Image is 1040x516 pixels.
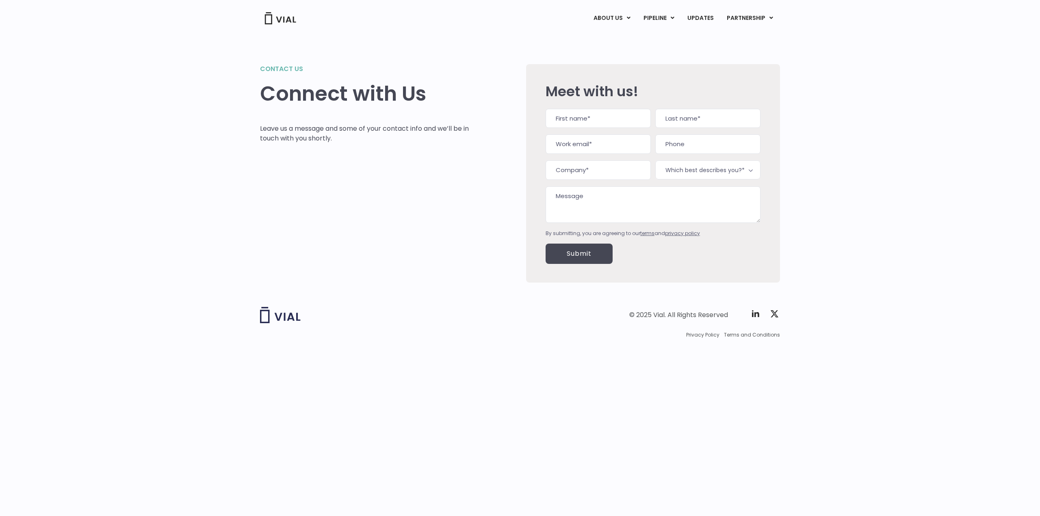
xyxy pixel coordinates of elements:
[686,331,719,339] a: Privacy Policy
[655,134,760,154] input: Phone
[587,11,637,25] a: ABOUT USMenu Toggle
[724,331,780,339] a: Terms and Conditions
[655,160,760,179] span: Which best describes you?*
[546,244,613,264] input: Submit
[681,11,720,25] a: UPDATES
[260,82,469,106] h1: Connect with Us
[546,134,651,154] input: Work email*
[546,160,651,180] input: Company*
[264,12,297,24] img: Vial Logo
[546,84,760,99] h2: Meet with us!
[260,307,301,323] img: Vial logo wih "Vial" spelled out
[629,311,728,320] div: © 2025 Vial. All Rights Reserved
[546,109,651,128] input: First name*
[655,109,760,128] input: Last name*
[720,11,780,25] a: PARTNERSHIPMenu Toggle
[640,230,654,237] a: terms
[260,64,469,74] h2: Contact us
[637,11,680,25] a: PIPELINEMenu Toggle
[546,230,760,237] div: By submitting, you are agreeing to our and
[665,230,700,237] a: privacy policy
[260,124,469,143] p: Leave us a message and some of your contact info and we’ll be in touch with you shortly.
